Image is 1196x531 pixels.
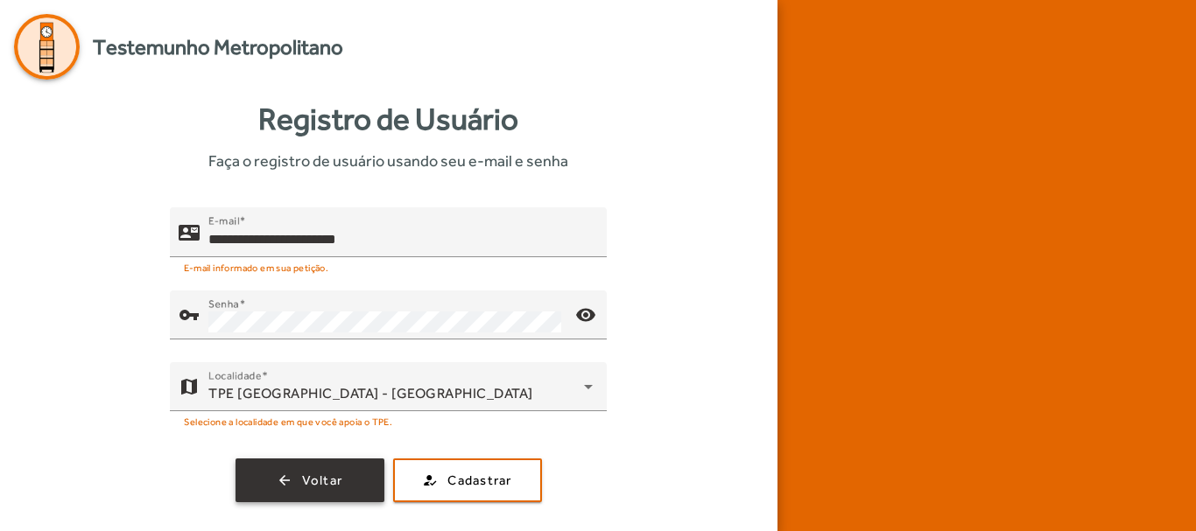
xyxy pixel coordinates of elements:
[258,96,518,143] strong: Registro de Usuário
[184,411,392,430] mat-hint: Selecione a localidade em que você apoia o TPE.
[393,458,542,502] button: Cadastrar
[236,458,384,502] button: Voltar
[208,369,262,381] mat-label: Localidade
[93,31,343,63] span: Testemunho Metropolitano
[208,385,533,402] span: TPE [GEOGRAPHIC_DATA] - [GEOGRAPHIC_DATA]
[14,14,80,80] img: Logo Agenda
[208,297,239,310] mat-label: Senha
[179,376,200,397] mat-icon: map
[208,214,239,227] mat-label: E-mail
[302,471,343,491] span: Voltar
[447,471,511,491] span: Cadastrar
[184,257,328,276] mat-hint: E-mail informado em sua petição.
[566,294,608,336] mat-icon: visibility
[179,222,200,243] mat-icon: contact_mail
[208,149,568,172] span: Faça o registro de usuário usando seu e-mail e senha
[179,304,200,325] mat-icon: vpn_key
